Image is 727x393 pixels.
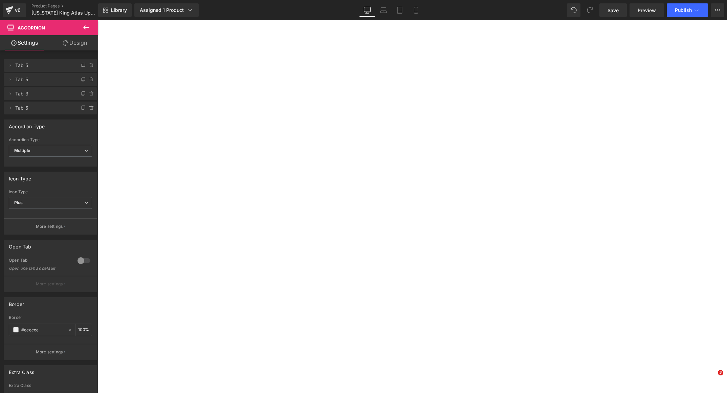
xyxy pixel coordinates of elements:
button: Redo [583,3,597,17]
button: More settings [4,344,97,360]
span: Publish [675,7,692,13]
div: Extra Class [9,383,92,388]
div: Border [9,298,24,307]
a: Tablet [392,3,408,17]
div: Accordion Type [9,137,92,142]
span: Tab 5 [15,59,72,72]
span: Tab 5 [15,73,72,86]
button: Undo [567,3,580,17]
button: More settings [4,218,97,234]
a: Laptop [375,3,392,17]
b: Plus [14,200,23,205]
div: Border [9,315,92,320]
input: Color [21,326,65,333]
span: Accordion [18,25,45,30]
span: Library [111,7,127,13]
span: [US_STATE] King Atlas Upholstered Bed Frame [31,10,96,16]
div: Open Tab [9,258,71,265]
span: 3 [718,370,723,375]
div: Open one tab as default [9,266,70,271]
span: Preview [638,7,656,14]
div: Icon Type [9,190,92,194]
a: Preview [630,3,664,17]
p: More settings [36,281,63,287]
span: Tab 5 [15,102,72,114]
a: Product Pages [31,3,109,9]
p: More settings [36,349,63,355]
button: More settings [4,276,97,292]
div: Icon Type [9,172,31,181]
iframe: Intercom live chat [704,370,720,386]
span: Save [608,7,619,14]
div: v6 [14,6,22,15]
a: Mobile [408,3,424,17]
b: Multiple [14,148,30,153]
a: Design [50,35,100,50]
span: Tab 3 [15,87,72,100]
div: Extra Class [9,366,34,375]
a: New Library [98,3,132,17]
button: More [711,3,724,17]
div: Assigned 1 Product [140,7,193,14]
a: Desktop [359,3,375,17]
a: v6 [3,3,26,17]
div: Open Tab [9,240,31,249]
div: % [75,324,92,336]
p: More settings [36,223,63,230]
button: Publish [667,3,708,17]
div: Accordion Type [9,120,45,129]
